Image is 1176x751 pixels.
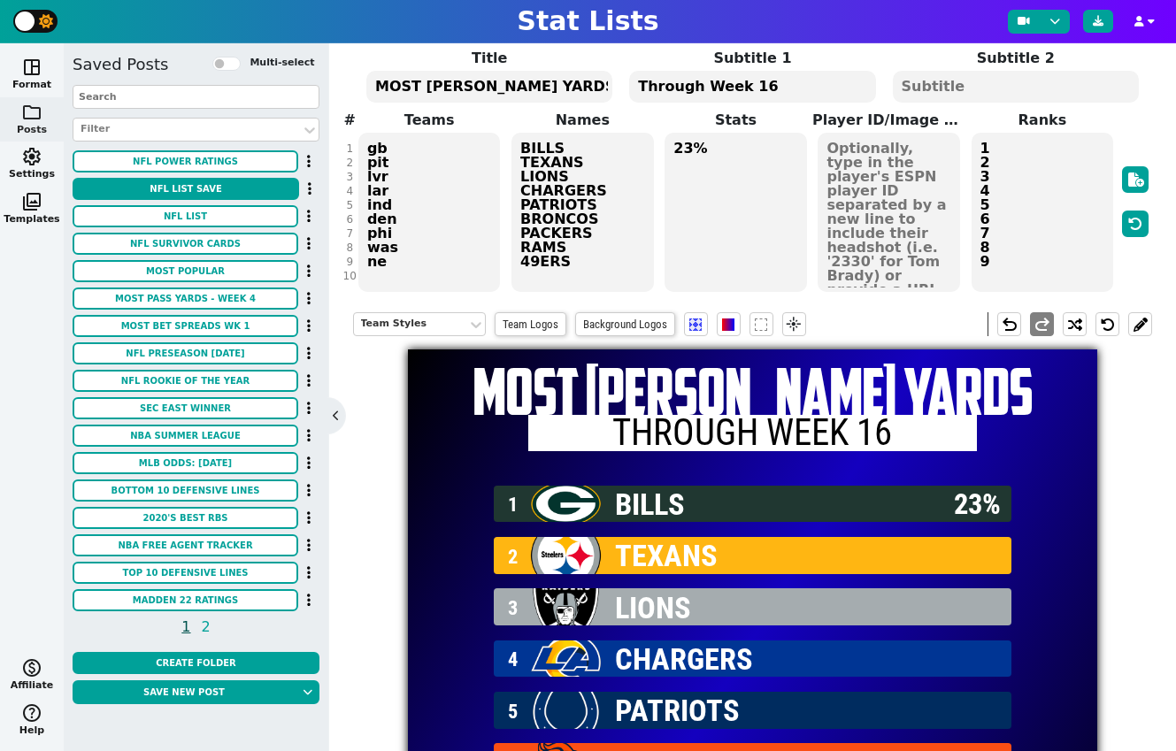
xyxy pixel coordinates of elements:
[73,233,298,255] button: NFL Survivor Cards
[812,110,965,131] label: Player ID/Image URL
[73,507,298,529] button: 2020's Best RBs
[73,315,298,337] button: Most Bet Spreads Wk 1
[343,241,357,255] div: 8
[73,397,298,419] button: SEC East Winner
[199,616,213,638] span: 2
[73,452,298,474] button: MLB ODDS: [DATE]
[343,184,357,198] div: 4
[343,212,357,226] div: 6
[21,191,42,212] span: photo_library
[1032,314,1053,335] span: redo
[250,56,314,71] label: Multi-select
[343,156,357,170] div: 2
[73,652,319,674] button: Create Folder
[73,85,319,109] input: Search
[21,102,42,123] span: folder
[73,205,298,227] button: NFL list
[73,342,298,364] button: NFL Preseason [DATE]
[503,697,522,725] span: 5
[1030,312,1054,336] button: redo
[343,269,357,283] div: 10
[528,415,976,451] h2: Through Week 16
[344,110,356,131] label: #
[73,150,298,172] button: NFL POWER RATINGS
[615,694,953,728] span: PATRIOTS
[358,133,501,292] textarea: gb pit lvr lar ind den phi was ne
[511,133,654,292] textarea: BILLS TEXANS LIONS CHARGERS PATRIOTS BRONCOS PACKERS RAMS 49ERS
[343,226,357,241] div: 7
[954,483,1001,526] span: 23%
[343,142,357,156] div: 1
[343,198,357,212] div: 5
[366,71,612,103] textarea: MOST [PERSON_NAME] YARDS
[21,146,42,167] span: settings
[629,71,875,103] textarea: Through Week 16
[503,490,522,518] span: 1
[358,48,621,69] label: Title
[997,312,1021,336] button: undo
[179,616,193,638] span: 1
[73,55,168,74] h5: Saved Posts
[408,359,1097,424] h1: MOST [PERSON_NAME] YARDS
[999,314,1020,335] span: undo
[575,312,675,336] span: Background Logos
[615,540,953,573] span: TEXANS
[73,589,298,611] button: Madden 22 Ratings
[503,594,522,622] span: 3
[21,657,42,678] span: monetization_on
[884,48,1147,69] label: Subtitle 2
[73,178,299,200] button: NFL LIST SAVE
[73,425,298,447] button: NBA Summer League
[73,534,298,556] button: NBA Free Agent Tracker
[353,110,506,131] label: Teams
[503,542,522,571] span: 2
[495,312,566,336] span: Team Logos
[615,592,953,625] span: LIONS
[615,643,953,677] span: CHARGERS
[343,170,357,184] div: 3
[615,488,953,522] span: BILLS
[972,133,1114,292] textarea: 1 2 3 4 5 6 7 8 9
[621,48,884,69] label: Subtitle 1
[965,110,1118,131] label: Ranks
[343,255,357,269] div: 9
[665,133,807,292] textarea: 23%
[506,110,659,131] label: Names
[73,680,296,704] button: Save new post
[73,370,298,392] button: NFL Rookie of the Year
[503,645,522,673] span: 4
[659,110,812,131] label: Stats
[73,260,298,282] button: MOST POPULAR
[73,479,298,502] button: Bottom 10 Defensive Lines
[21,702,42,724] span: help
[73,287,298,310] button: Most Pass Yards - Week 4
[361,317,460,332] div: Team Styles
[517,5,658,37] h1: Stat Lists
[21,57,42,78] span: space_dashboard
[73,562,298,584] button: Top 10 Defensive Lines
